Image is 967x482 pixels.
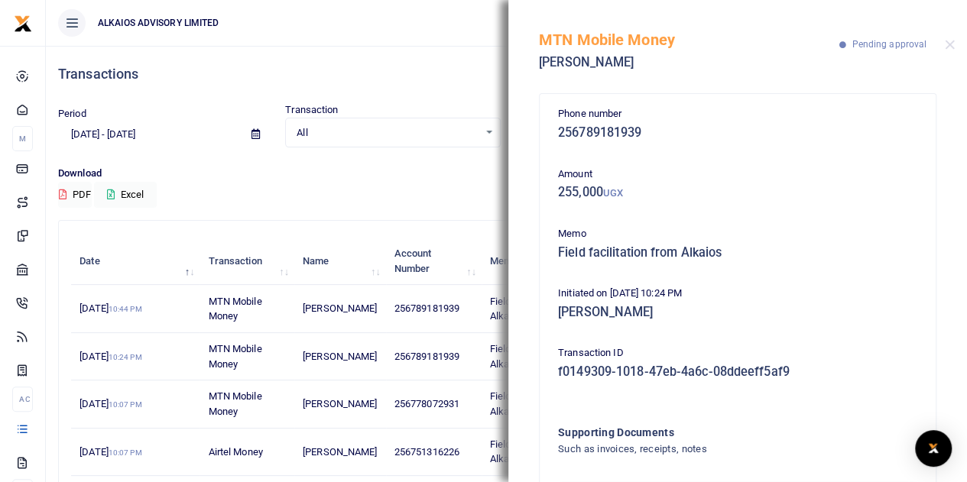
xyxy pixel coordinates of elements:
h5: 255,000 [558,185,917,200]
span: [DATE] [80,302,141,314]
span: All [297,125,478,141]
h5: MTN Mobile Money [539,31,839,49]
h4: Such as invoices, receipts, notes [558,441,855,458]
button: Close [945,40,955,50]
a: logo-small logo-large logo-large [14,17,32,28]
span: [PERSON_NAME] [303,446,377,458]
span: 256789181939 [394,302,459,314]
p: Memo [558,226,917,242]
small: UGX [603,187,623,199]
span: Field facilitation from Alkaios for TO2 [490,390,583,417]
img: logo-small [14,15,32,33]
small: 10:07 PM [109,400,142,409]
span: Field facilitation from Alkaios [490,296,583,322]
small: 10:24 PM [109,353,142,361]
span: Field facilitation from Alkaios [490,343,583,370]
span: [PERSON_NAME] [303,302,377,314]
th: Memo: activate to sort column ascending [482,238,604,285]
p: Amount [558,167,917,183]
p: Initiated on [DATE] 10:24 PM [558,286,917,302]
input: select period [58,121,239,147]
span: [DATE] [80,446,141,458]
button: Excel [94,182,157,208]
th: Transaction: activate to sort column ascending [200,238,294,285]
span: MTN Mobile Money [209,296,262,322]
li: Ac [12,387,33,412]
div: Open Intercom Messenger [915,430,952,467]
span: Pending approval [852,39,926,50]
span: 256778072931 [394,398,459,409]
th: Name: activate to sort column ascending [294,238,386,285]
span: 256751316226 [394,446,459,458]
span: [DATE] [80,351,141,362]
p: Download [58,166,955,182]
label: Period [58,106,86,121]
h5: 256789181939 [558,125,917,141]
p: Transaction ID [558,345,917,361]
li: M [12,126,33,151]
h4: Transactions [58,66,955,82]
h5: Field facilitation from Alkaios [558,245,917,260]
span: Field facilitation from Alkaios for TO2 [490,438,583,465]
span: [PERSON_NAME] [303,398,377,409]
h5: [PERSON_NAME] [558,305,917,320]
h5: [PERSON_NAME] [539,55,839,70]
span: [DATE] [80,398,141,409]
th: Date: activate to sort column descending [71,238,200,285]
span: MTN Mobile Money [209,390,262,417]
p: Phone number [558,106,917,122]
span: 256789181939 [394,351,459,362]
small: 10:07 PM [109,448,142,457]
h5: f0149309-1018-47eb-4a6c-08ddeeff5af9 [558,364,917,380]
span: Airtel Money [209,446,263,458]
span: MTN Mobile Money [209,343,262,370]
label: Transaction [285,102,338,118]
button: PDF [58,182,92,208]
th: Account Number: activate to sort column ascending [386,238,482,285]
span: [PERSON_NAME] [303,351,377,362]
span: ALKAIOS ADVISORY LIMITED [92,16,225,30]
small: 10:44 PM [109,305,142,313]
h4: Supporting Documents [558,424,855,441]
